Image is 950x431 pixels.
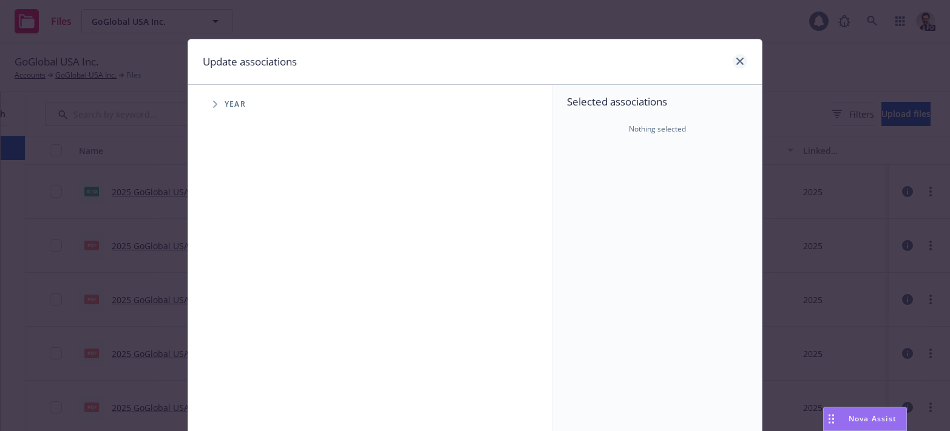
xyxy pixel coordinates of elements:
div: Tree Example [188,92,552,116]
div: Drag to move [824,407,839,430]
span: Year [225,101,246,108]
span: Nothing selected [629,124,686,135]
h1: Update associations [203,54,297,70]
button: Nova Assist [823,407,907,431]
span: Selected associations [567,95,747,109]
span: Nova Assist [849,413,897,424]
a: close [733,54,747,68]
